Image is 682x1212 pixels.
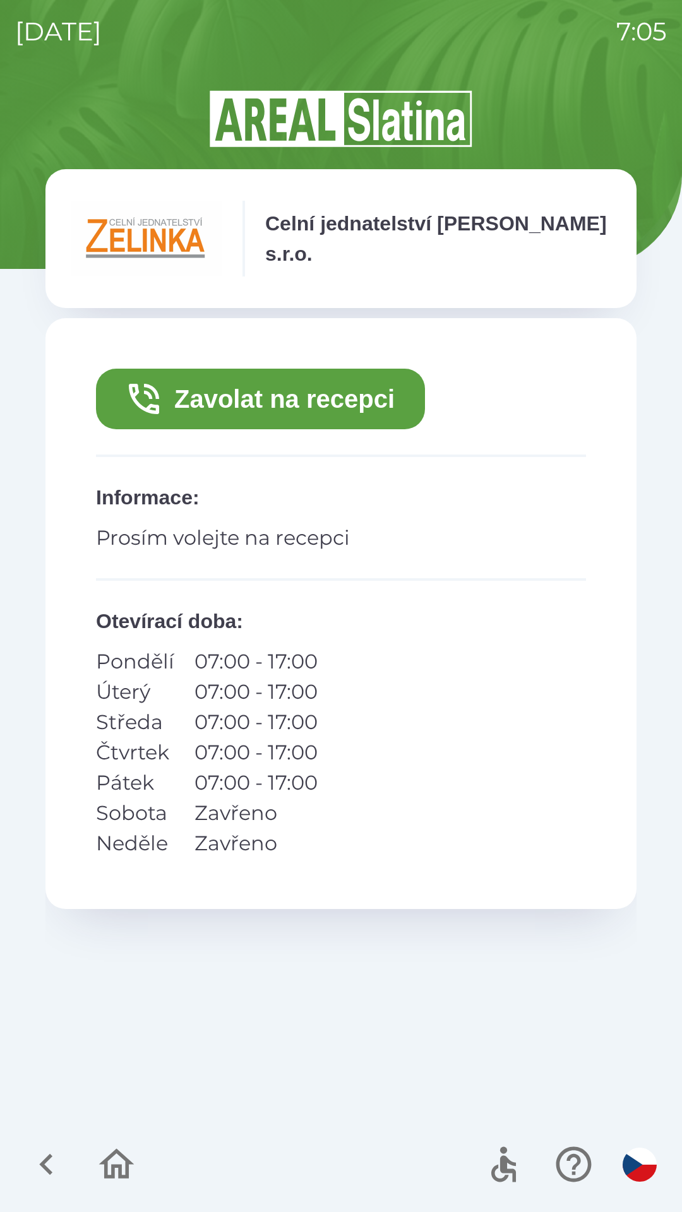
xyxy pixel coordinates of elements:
button: Zavolat na recepci [96,369,425,429]
img: e791fe39-6e5c-4488-8406-01cea90b779d.png [71,201,222,276]
p: Úterý [96,677,174,707]
p: 07:00 - 17:00 [194,646,318,677]
p: Zavřeno [194,828,318,858]
p: Zavřeno [194,798,318,828]
img: cs flag [623,1148,657,1182]
p: Celní jednatelství [PERSON_NAME] s.r.o. [265,208,611,269]
p: Informace : [96,482,586,513]
p: 07:00 - 17:00 [194,737,318,768]
p: Prosím volejte na recepci [96,523,586,553]
p: Pátek [96,768,174,798]
p: 07:00 - 17:00 [194,768,318,798]
p: Otevírací doba : [96,606,586,636]
p: Čtvrtek [96,737,174,768]
p: 07:00 - 17:00 [194,677,318,707]
p: Neděle [96,828,174,858]
p: Středa [96,707,174,737]
p: Sobota [96,798,174,828]
p: 07:00 - 17:00 [194,707,318,737]
p: [DATE] [15,13,102,50]
p: Pondělí [96,646,174,677]
img: Logo [45,88,637,149]
p: 7:05 [616,13,667,50]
